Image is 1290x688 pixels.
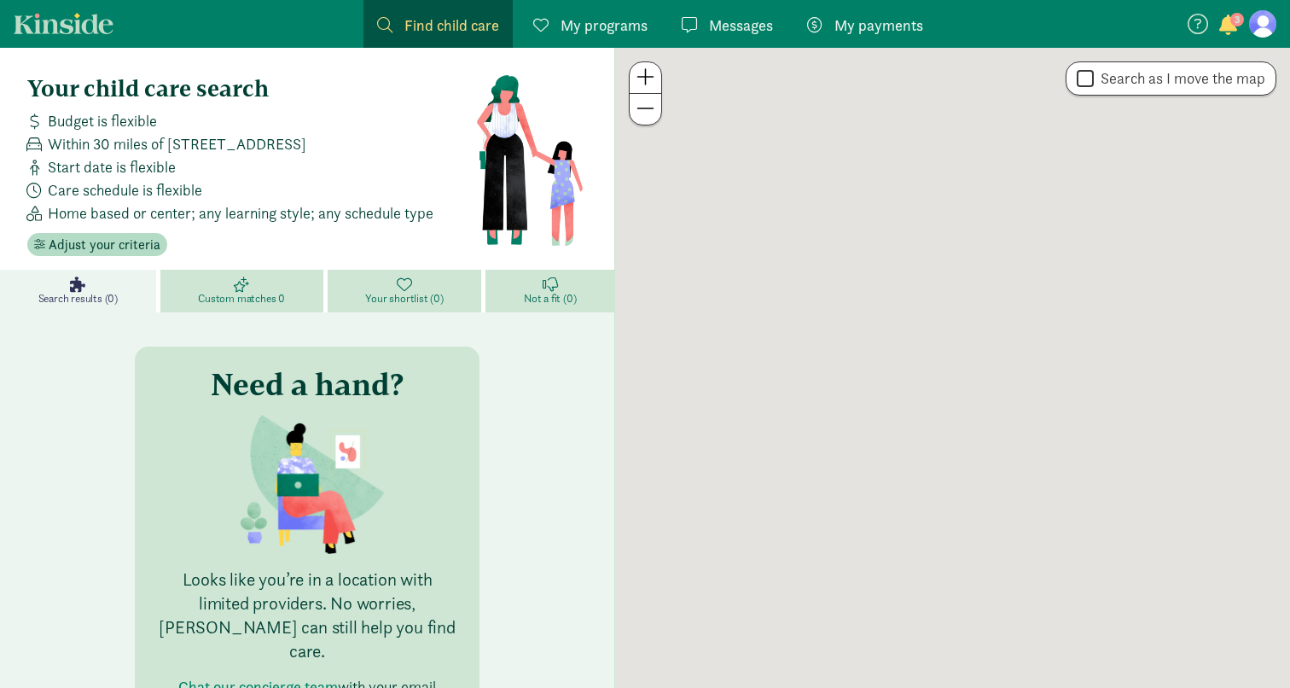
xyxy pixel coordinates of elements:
span: Not a fit (0) [524,292,576,306]
span: Custom matches 0 [198,292,285,306]
h4: Your child care search [27,75,475,102]
span: Search results (0) [38,292,118,306]
a: Not a fit (0) [485,270,614,312]
p: Looks like you’re in a location with limited providers. No worries, [PERSON_NAME] can still help ... [155,568,459,663]
span: Messages [709,14,773,37]
button: Adjust your criteria [27,233,167,257]
h3: Need a hand? [211,367,404,401]
span: Within 30 miles of [STREET_ADDRESS] [48,132,306,155]
span: Find child care [404,14,499,37]
span: Adjust your criteria [49,235,160,255]
a: Custom matches 0 [160,270,328,312]
span: Your shortlist (0) [365,292,443,306]
span: Home based or center; any learning style; any schedule type [48,201,433,224]
span: My programs [561,14,648,37]
label: Search as I move the map [1094,68,1265,89]
span: Budget is flexible [48,109,157,132]
span: 3 [1230,13,1244,26]
span: Care schedule is flexible [48,178,202,201]
span: My payments [834,14,923,37]
a: Kinside [14,13,113,34]
span: Start date is flexible [48,155,176,178]
a: Your shortlist (0) [328,270,486,312]
button: 3 [1217,15,1241,38]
